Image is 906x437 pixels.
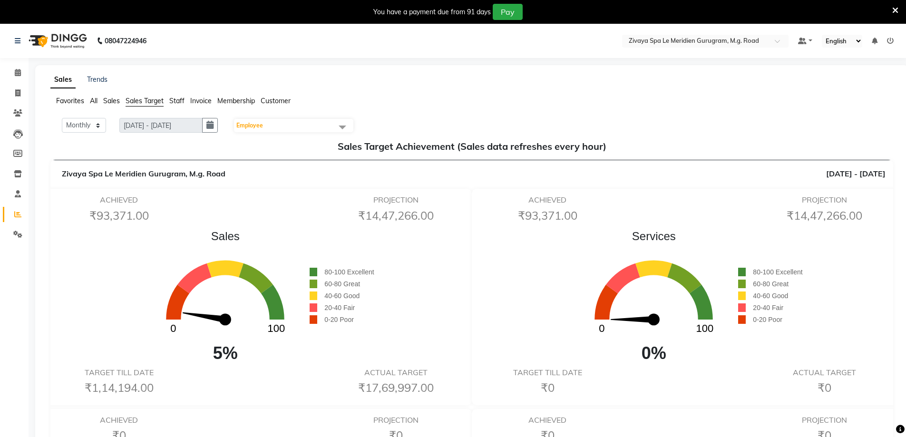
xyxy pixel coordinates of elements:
[762,416,887,425] h6: PROJECTION
[169,97,185,105] span: Staff
[268,323,285,335] text: 100
[90,97,97,105] span: All
[119,118,203,133] input: DD/MM/YYYY-DD/MM/YYYY
[753,280,789,288] span: 60-80 Great
[486,195,610,204] h6: ACHIEVED
[486,416,610,425] h6: ACHIEVED
[334,416,458,425] h6: PROJECTION
[236,122,263,129] span: Employee
[753,316,782,323] span: 0-20 Poor
[753,304,783,311] span: 20-40 Fair
[324,280,360,288] span: 60-80 Great
[57,381,181,395] h6: ₹1,14,194.00
[334,368,458,377] h6: ACTUAL TARGET
[57,416,181,425] h6: ACHIEVED
[141,228,310,245] span: Sales
[753,268,802,276] span: 80-100 Excellent
[826,168,886,179] span: [DATE] - [DATE]
[486,381,610,395] h6: ₹0
[599,323,605,335] text: 0
[56,97,84,105] span: Favorites
[486,368,610,377] h6: TARGET TILL DATE
[324,316,353,323] span: 0-20 Poor
[103,97,120,105] span: Sales
[762,381,887,395] h6: ₹0
[569,228,738,245] span: Services
[24,28,89,54] img: logo
[57,195,181,204] h6: ACHIEVED
[486,209,610,223] h6: ₹93,371.00
[62,169,225,178] span: Zivaya Spa Le Meridien Gurugram, M.g. Road
[261,97,291,105] span: Customer
[334,381,458,395] h6: ₹17,69,997.00
[373,7,491,17] div: You have a payment due from 91 days
[126,97,164,105] span: Sales Target
[334,209,458,223] h6: ₹14,47,266.00
[569,340,738,366] span: 0%
[57,368,181,377] h6: TARGET TILL DATE
[324,268,374,276] span: 80-100 Excellent
[141,340,310,366] span: 5%
[334,195,458,204] h6: PROJECTION
[762,209,887,223] h6: ₹14,47,266.00
[50,71,76,88] a: Sales
[696,323,714,335] text: 100
[87,75,107,84] a: Trends
[105,28,146,54] b: 08047224946
[57,209,181,223] h6: ₹93,371.00
[753,292,788,300] span: 40-60 Good
[217,97,255,105] span: Membership
[171,323,176,335] text: 0
[493,4,523,20] button: Pay
[762,368,887,377] h6: ACTUAL TARGET
[190,97,212,105] span: Invoice
[58,141,886,152] h5: Sales Target Achievement (Sales data refreshes every hour)
[324,304,355,311] span: 20-40 Fair
[762,195,887,204] h6: PROJECTION
[324,292,360,300] span: 40-60 Good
